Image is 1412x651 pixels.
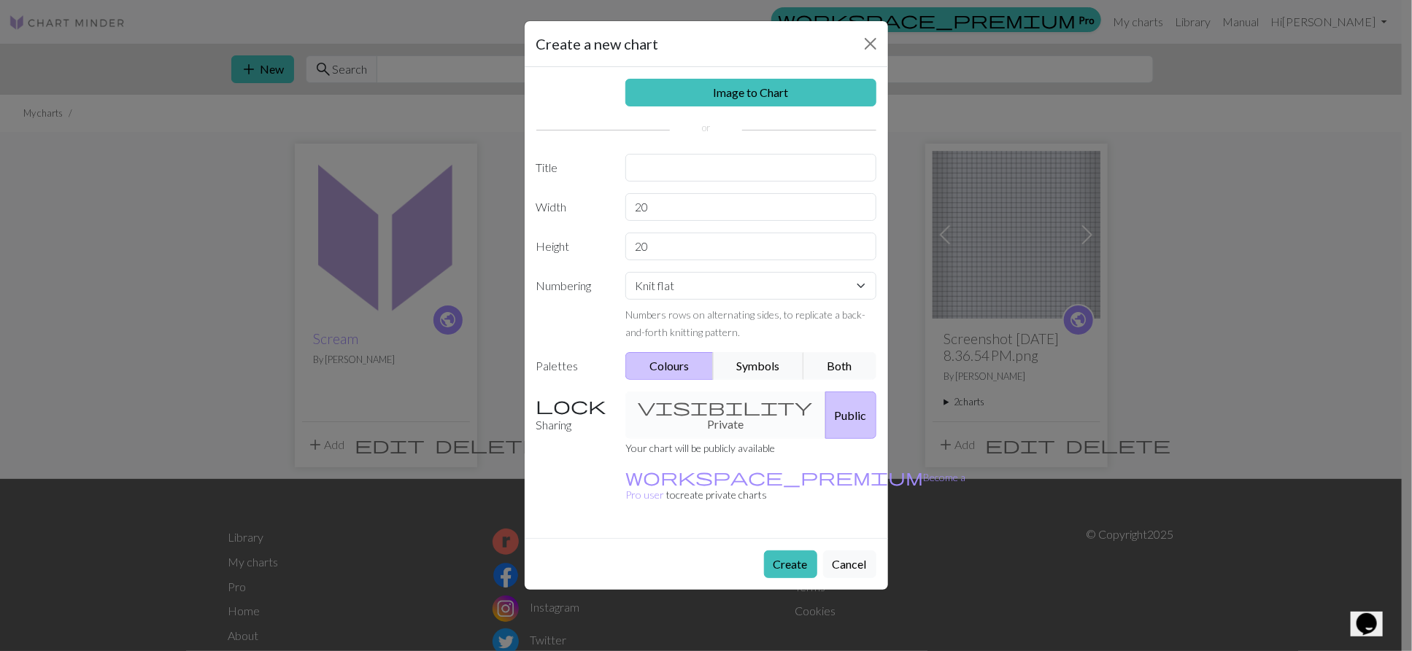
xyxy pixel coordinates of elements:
label: Numbering [528,272,617,340]
button: Colours [625,352,714,380]
small: to create private charts [625,471,965,501]
button: Cancel [823,550,876,578]
h5: Create a new chart [536,33,659,55]
label: Palettes [528,352,617,380]
a: Become a Pro user [625,471,965,501]
button: Both [803,352,876,380]
label: Height [528,233,617,260]
button: Create [764,550,817,578]
button: Symbols [713,352,805,380]
span: workspace_premium [625,467,923,487]
label: Title [528,154,617,182]
a: Image to Chart [625,79,876,106]
button: Public [825,391,876,439]
iframe: chat widget [1351,593,1397,636]
label: Sharing [528,391,617,439]
label: Width [528,193,617,221]
button: Close [859,32,882,55]
small: Numbers rows on alternating sides, to replicate a back-and-forth knitting pattern. [625,308,865,338]
small: Your chart will be publicly available [625,442,775,454]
